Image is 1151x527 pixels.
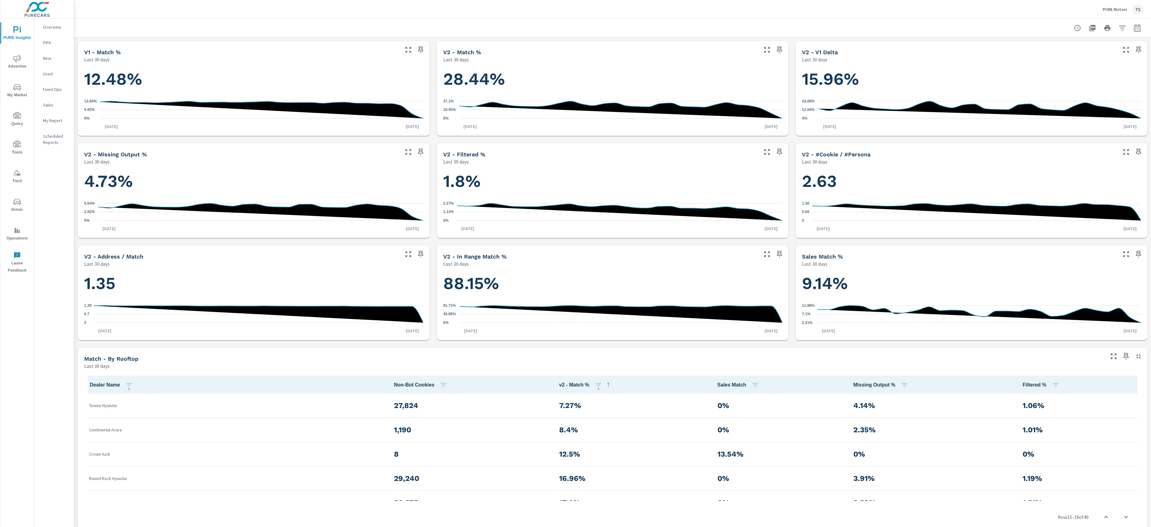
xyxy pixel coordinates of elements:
[762,45,772,55] button: Make Fullscreen
[443,273,782,294] h1: 88.15%
[84,171,423,192] h1: 4.73%
[34,85,74,94] div: Fixed Ops
[43,86,69,93] p: Fixed Ops
[1109,351,1119,361] button: Make Fullscreen
[802,158,827,165] p: Last 30 days
[100,123,122,130] p: [DATE]
[34,69,74,78] div: Used
[1119,510,1134,525] button: scroll to bottom
[84,69,423,90] h1: 12.48%
[443,99,454,103] text: 37.1%
[1134,351,1144,361] button: Minimize Widget
[401,226,423,232] p: [DATE]
[559,497,707,508] h3: 17.4%
[559,400,707,411] h3: 7.27%
[89,475,384,482] p: Round Rock Hyundai
[717,400,843,411] h3: 0%
[853,425,1013,435] h3: 2.35%
[2,252,32,274] span: Leave Feedback
[1121,147,1131,157] button: Make Fullscreen
[717,425,843,435] h3: 0%
[1132,4,1144,15] div: TS
[443,312,456,316] text: 45.86%
[853,381,911,389] span: Missing Output %
[94,328,116,334] p: [DATE]
[819,123,841,130] p: [DATE]
[84,253,143,260] h5: v2 - Address / Match
[84,355,138,362] h5: Match - By Rooftop
[1023,473,1136,484] h3: 1.19%
[394,425,549,435] h3: 1,190
[1086,22,1099,34] button: "Export Report to PDF"
[1119,226,1141,232] p: [DATE]
[802,210,809,214] text: 0.69
[89,402,384,409] p: Towne Hyundai
[84,273,423,294] h1: 1.35
[717,381,761,389] span: Sales Match
[84,362,110,370] p: Last 30 days
[760,328,782,334] p: [DATE]
[90,381,135,389] span: Dealer Name
[84,158,110,165] p: Last 30 days
[84,108,95,112] text: 6.92%
[760,226,782,232] p: [DATE]
[43,24,69,30] p: Overview
[812,226,834,232] p: [DATE]
[403,147,413,157] button: Make Fullscreen
[2,26,32,41] span: PURE Insights
[84,210,95,214] text: 2.82%
[43,55,69,61] p: New
[1121,249,1131,259] button: Make Fullscreen
[1134,45,1144,55] span: Save this to your personalized report
[1023,497,1136,508] h3: 1.31%
[89,451,384,457] p: Crown Audi
[394,497,549,508] h3: 30,375
[802,49,838,55] h5: v2 - v1 Delta
[84,260,110,268] p: Last 30 days
[853,449,1013,459] h3: 0%
[416,147,426,157] span: Save this to your personalized report
[802,99,815,103] text: 24.08%
[717,497,843,508] h3: 0%
[775,147,784,157] span: Save this to your personalized report
[802,312,811,316] text: 7.1%
[775,45,784,55] span: Save this to your personalized report
[43,40,69,46] p: PIPA
[401,123,423,130] p: [DATE]
[43,117,69,124] p: My Report
[559,449,707,459] h3: 12.5%
[762,249,772,259] button: Make Fullscreen
[802,303,815,308] text: 11.98%
[403,249,413,259] button: Make Fullscreen
[802,273,1141,294] h1: 9.14%
[84,56,110,63] p: Last 30 days
[1134,147,1144,157] span: Save this to your personalized report
[443,56,469,63] p: Last 30 days
[416,249,426,259] span: Save this to your personalized report
[802,201,809,206] text: 1.38
[403,45,413,55] button: Make Fullscreen
[802,108,815,112] text: 12.04%
[802,56,827,63] p: Last 30 days
[443,253,506,260] h5: v2 - In Range Match %
[34,54,74,63] div: New
[802,253,843,260] h5: Sales Match %
[84,151,147,158] h5: v2 - Missing Output %
[775,249,784,259] span: Save this to your personalized report
[394,449,549,459] h3: 8
[394,381,450,389] span: Non-Bot Cookies
[2,55,32,70] span: Advertise
[853,473,1013,484] h3: 3.91%
[1023,425,1136,435] h3: 1.01%
[802,116,808,121] text: 0%
[443,320,449,325] text: 0%
[1023,400,1136,411] h3: 1.06%
[394,400,549,411] h3: 27,824
[802,260,827,268] p: Last 30 days
[443,158,469,165] p: Last 30 days
[853,497,1013,508] h3: 3.59%
[84,303,92,308] text: 1.39
[84,99,97,103] text: 13.84%
[559,473,707,484] h3: 16.96%
[443,210,454,214] text: 1.13%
